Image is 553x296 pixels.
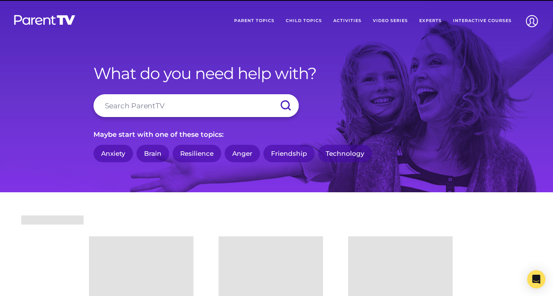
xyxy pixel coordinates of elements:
img: parenttv-logo-white.4c85aaf.svg [13,14,76,25]
a: Anger [225,145,260,163]
div: Open Intercom Messenger [527,270,545,288]
a: Experts [414,11,447,30]
a: Activities [328,11,367,30]
input: Search ParentTV [93,94,299,117]
a: Friendship [263,145,315,163]
a: Brain [136,145,169,163]
a: Parent Topics [228,11,280,30]
input: Submit [272,94,299,117]
h1: What do you need help with? [93,64,460,83]
a: Technology [318,145,372,163]
a: Resilience [173,145,221,163]
img: Account [522,11,542,31]
a: Video Series [367,11,414,30]
a: Child Topics [280,11,328,30]
a: Anxiety [93,145,133,163]
a: Interactive Courses [447,11,517,30]
p: Maybe start with one of these topics: [93,128,460,141]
